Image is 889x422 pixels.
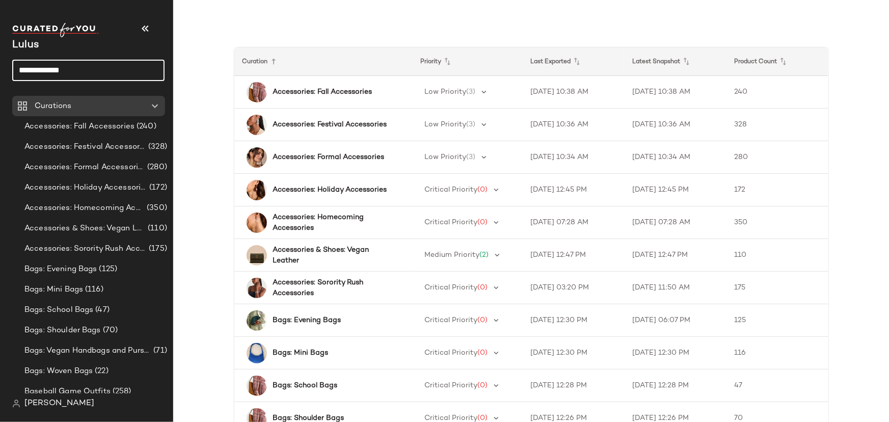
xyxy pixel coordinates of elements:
[478,186,488,194] span: (0)
[522,47,624,76] th: Last Exported
[93,304,110,316] span: (47)
[425,121,467,128] span: Low Priority
[24,365,93,377] span: Bags: Woven Bags
[522,76,624,109] td: [DATE] 10:38 AM
[24,223,146,234] span: Accessories & Shoes: Vegan Leather
[24,284,83,296] span: Bags: Mini Bags
[247,245,267,266] img: 2682611_02_front_2025-09-19.jpg
[478,414,488,422] span: (0)
[522,109,624,141] td: [DATE] 10:36 AM
[522,239,624,272] td: [DATE] 12:47 PM
[425,88,467,96] span: Low Priority
[624,370,726,402] td: [DATE] 12:28 PM
[624,337,726,370] td: [DATE] 12:30 PM
[624,109,726,141] td: [DATE] 10:36 AM
[111,386,131,398] span: (258)
[273,119,387,130] b: Accessories: Festival Accessories
[478,349,488,357] span: (0)
[247,147,267,168] img: 2735831_03_OM_2025-07-21.jpg
[101,325,118,336] span: (70)
[624,206,726,239] td: [DATE] 07:28 AM
[467,153,476,161] span: (3)
[273,348,329,358] b: Bags: Mini Bags
[273,380,338,391] b: Bags: School Bags
[273,212,394,233] b: Accessories: Homecoming Accessories
[425,251,480,259] span: Medium Priority
[624,174,726,206] td: [DATE] 12:45 PM
[522,370,624,402] td: [DATE] 12:28 PM
[425,382,478,389] span: Critical Priority
[726,370,828,402] td: 47
[247,376,267,396] img: 2698451_01_OM_2025-08-06.jpg
[273,87,372,97] b: Accessories: Fall Accessories
[726,141,828,174] td: 280
[425,186,478,194] span: Critical Priority
[247,278,267,298] img: 2720251_01_OM_2025-08-18.jpg
[12,23,99,37] img: cfy_white_logo.C9jOOHJF.svg
[480,251,489,259] span: (2)
[425,316,478,324] span: Critical Priority
[467,121,476,128] span: (3)
[624,239,726,272] td: [DATE] 12:47 PM
[726,272,828,304] td: 175
[24,345,151,357] span: Bags: Vegan Handbags and Purses
[624,47,726,76] th: Latest Snapshot
[24,398,94,410] span: [PERSON_NAME]
[24,121,134,133] span: Accessories: Fall Accessories
[234,47,413,76] th: Curation
[726,76,828,109] td: 240
[24,243,147,255] span: Accessories: Sorority Rush Accessories
[147,182,167,194] span: (172)
[478,316,488,324] span: (0)
[425,153,467,161] span: Low Priority
[247,310,267,331] img: 2698431_01_OM_2025-08-26.jpg
[522,174,624,206] td: [DATE] 12:45 PM
[247,343,267,363] img: 2638911_02_front_2025-08-27.jpg
[273,315,341,326] b: Bags: Evening Bags
[12,400,20,408] img: svg%3e
[24,202,145,214] span: Accessories: Homecoming Accessories
[273,152,385,163] b: Accessories: Formal Accessories
[624,272,726,304] td: [DATE] 11:50 AM
[425,349,478,357] span: Critical Priority
[24,304,93,316] span: Bags: School Bags
[24,182,147,194] span: Accessories: Holiday Accessories
[726,337,828,370] td: 116
[425,219,478,226] span: Critical Priority
[467,88,476,96] span: (3)
[147,243,167,255] span: (175)
[624,304,726,337] td: [DATE] 06:07 PM
[145,202,167,214] span: (350)
[726,304,828,337] td: 125
[425,414,478,422] span: Critical Priority
[273,245,394,266] b: Accessories & Shoes: Vegan Leather
[145,162,167,173] span: (280)
[24,325,101,336] span: Bags: Shoulder Bags
[247,82,267,102] img: 2698451_01_OM_2025-08-06.jpg
[273,184,387,195] b: Accessories: Holiday Accessories
[726,47,828,76] th: Product Count
[726,109,828,141] td: 328
[522,337,624,370] td: [DATE] 12:30 PM
[151,345,167,357] span: (71)
[35,100,71,112] span: Curations
[413,47,523,76] th: Priority
[93,365,109,377] span: (22)
[478,219,488,226] span: (0)
[478,284,488,292] span: (0)
[146,141,167,153] span: (328)
[522,141,624,174] td: [DATE] 10:34 AM
[247,180,267,200] img: 2753851_01_OM_2025-09-15.jpg
[726,206,828,239] td: 350
[24,263,97,275] span: Bags: Evening Bags
[24,162,145,173] span: Accessories: Formal Accessories
[522,206,624,239] td: [DATE] 07:28 AM
[425,284,478,292] span: Critical Priority
[726,239,828,272] td: 110
[522,272,624,304] td: [DATE] 03:20 PM
[134,121,156,133] span: (240)
[12,40,39,50] span: Current Company Name
[624,76,726,109] td: [DATE] 10:38 AM
[624,141,726,174] td: [DATE] 10:34 AM
[522,304,624,337] td: [DATE] 12:30 PM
